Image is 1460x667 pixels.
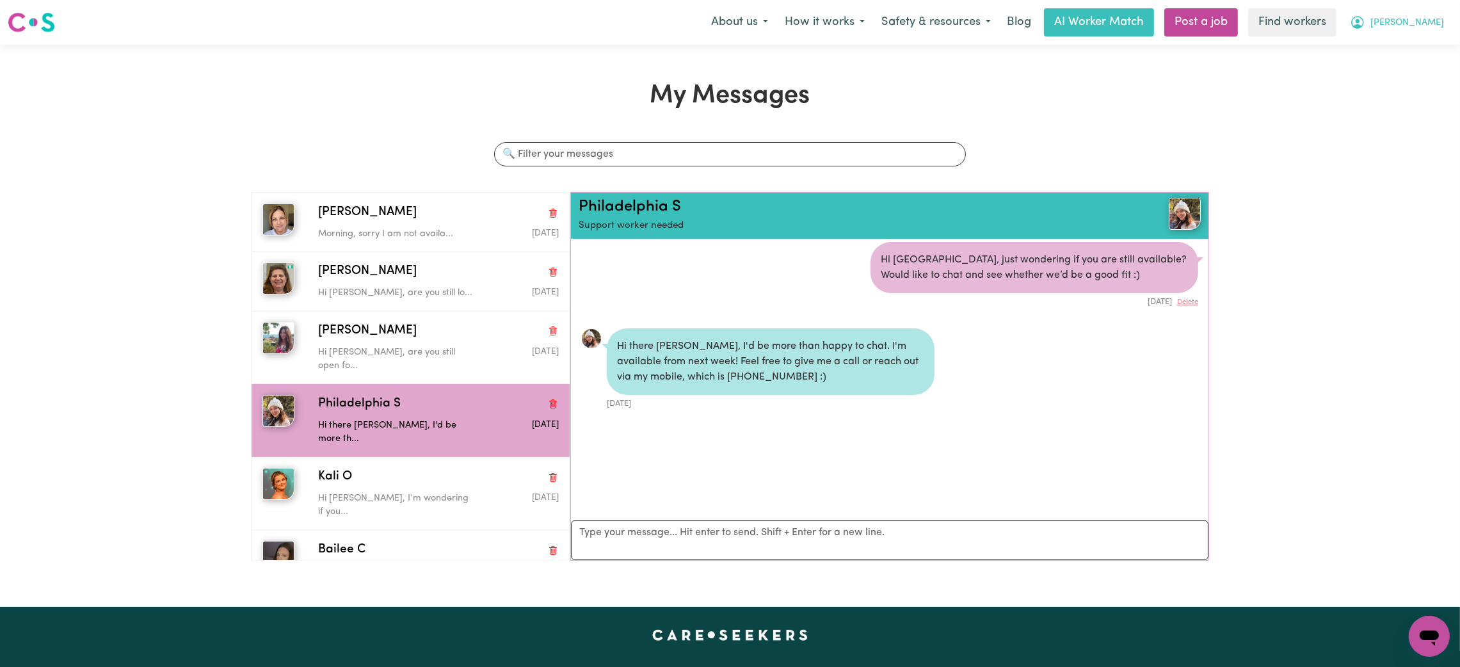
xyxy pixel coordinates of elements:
[252,384,570,457] button: Philadelphia SPhiladelphia SDelete conversationHi there [PERSON_NAME], I'd be more th...Message s...
[532,494,559,502] span: Message sent on August 6, 2025
[999,8,1039,36] a: Blog
[262,468,294,500] img: Kali O
[8,11,55,34] img: Careseekers logo
[703,9,776,36] button: About us
[262,322,294,354] img: Sara P
[547,396,559,412] button: Delete conversation
[318,541,365,559] span: Bailee C
[1169,198,1201,230] img: View Philadelphia S's profile
[262,541,294,573] img: Bailee C
[1370,16,1444,30] span: [PERSON_NAME]
[318,286,479,300] p: Hi [PERSON_NAME], are you still lo...
[607,328,935,395] div: Hi there [PERSON_NAME], I'd be more than happy to chat. I'm available from next week! Feel free t...
[318,395,401,414] span: Philadelphia S
[1097,198,1201,230] a: Philadelphia S
[579,219,1097,234] p: Support worker needed
[318,204,417,222] span: [PERSON_NAME]
[581,328,602,349] img: 6ED43316DF12C39D4A50AD3C648CBCAD_avatar_blob
[547,323,559,339] button: Delete conversation
[547,542,559,558] button: Delete conversation
[318,419,479,446] p: Hi there [PERSON_NAME], I'd be more th...
[776,9,873,36] button: How it works
[652,630,808,640] a: Careseekers home page
[318,262,417,281] span: [PERSON_NAME]
[494,142,965,166] input: 🔍 Filter your messages
[547,264,559,280] button: Delete conversation
[1248,8,1336,36] a: Find workers
[8,8,55,37] a: Careseekers logo
[252,457,570,530] button: Kali OKali ODelete conversationHi [PERSON_NAME], I’m wondering if you...Message sent on August 6,...
[318,322,417,341] span: [PERSON_NAME]
[532,421,559,429] span: Message sent on August 3, 2025
[532,348,559,356] span: Message sent on August 4, 2025
[870,293,1198,308] div: [DATE]
[1342,9,1452,36] button: My Account
[1044,8,1154,36] a: AI Worker Match
[252,252,570,310] button: Christina N[PERSON_NAME]Delete conversationHi [PERSON_NAME], are you still lo...Message sent on A...
[318,492,479,519] p: Hi [PERSON_NAME], I’m wondering if you...
[252,530,570,589] button: Bailee CBailee CDelete conversationI would like to apply for the ...Message sent on November 5, 2024
[1409,616,1450,657] iframe: Button to launch messaging window, conversation in progress
[532,288,559,296] span: Message sent on August 4, 2025
[607,395,935,410] div: [DATE]
[262,204,294,236] img: Diana F
[873,9,999,36] button: Safety & resources
[252,193,570,252] button: Diana F[PERSON_NAME]Delete conversationMorning, sorry I am not availa...Message sent on August 5,...
[532,229,559,237] span: Message sent on August 5, 2025
[581,328,602,349] a: View Philadelphia S's profile
[547,469,559,485] button: Delete conversation
[1177,297,1198,308] button: Delete
[547,204,559,221] button: Delete conversation
[318,227,479,241] p: Morning, sorry I am not availa...
[1164,8,1238,36] a: Post a job
[318,468,352,486] span: Kali O
[262,395,294,427] img: Philadelphia S
[579,199,681,214] a: Philadelphia S
[262,262,294,294] img: Christina N
[318,346,479,373] p: Hi [PERSON_NAME], are you still open fo...
[252,311,570,384] button: Sara P[PERSON_NAME]Delete conversationHi [PERSON_NAME], are you still open fo...Message sent on A...
[870,242,1198,293] div: Hi [GEOGRAPHIC_DATA], just wondering if you are still available? Would like to chat and see wheth...
[251,81,1209,111] h1: My Messages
